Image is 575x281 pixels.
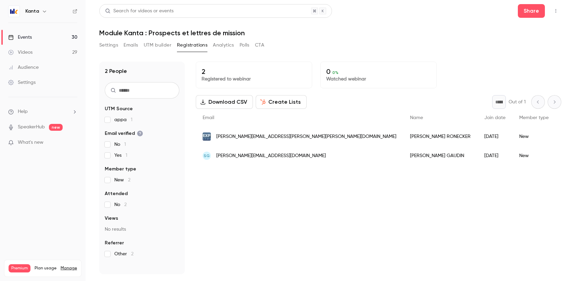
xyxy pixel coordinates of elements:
span: 2 [131,252,133,256]
p: Watched webinar [326,76,431,82]
div: Events [8,34,32,41]
button: Share [518,4,545,18]
span: Email verified [105,130,143,137]
p: 2 [202,67,306,76]
div: New [512,127,555,146]
span: Help [18,108,28,115]
span: What's new [18,139,43,146]
div: [PERSON_NAME] GAUDIN [403,146,477,165]
a: Manage [61,266,77,271]
span: Join date [484,115,506,120]
img: esther-cse.com [203,132,211,141]
span: 1 [131,117,132,122]
span: Member type [105,166,136,173]
span: Name [410,115,423,120]
span: Referrer [105,240,124,246]
span: [PERSON_NAME][EMAIL_ADDRESS][PERSON_NAME][PERSON_NAME][DOMAIN_NAME] [216,133,396,140]
button: Create Lists [256,95,307,109]
span: No [114,141,126,148]
button: UTM builder [144,40,171,51]
span: Yes [114,152,127,159]
span: 2 [128,178,130,182]
span: Other [114,251,133,257]
button: Registrations [177,40,207,51]
span: No [114,201,127,208]
p: Out of 1 [509,99,526,105]
a: SpeakerHub [18,124,45,131]
span: SG [204,153,210,159]
button: Analytics [213,40,234,51]
div: Videos [8,49,33,56]
div: [PERSON_NAME] RONECKER [403,127,477,146]
div: Settings [8,79,36,86]
span: Premium [9,264,30,272]
button: Settings [99,40,118,51]
span: [PERSON_NAME][EMAIL_ADDRESS][DOMAIN_NAME] [216,152,326,159]
section: facet-groups [105,105,179,257]
div: Audience [8,64,39,71]
span: 1 [124,142,126,147]
button: Polls [240,40,250,51]
h1: 2 People [105,67,127,75]
span: 2 [124,202,127,207]
span: Plan usage [35,266,56,271]
button: Emails [124,40,138,51]
span: appa [114,116,132,123]
img: Kanta [9,6,20,17]
span: new [49,124,63,131]
span: UTM Source [105,105,133,112]
h6: Kanta [25,8,39,15]
p: Registered to webinar [202,76,306,82]
div: New [512,146,555,165]
span: Email [203,115,214,120]
span: 0 % [332,70,338,75]
iframe: Noticeable Trigger [69,140,77,146]
span: Member type [519,115,549,120]
p: 0 [326,67,431,76]
div: [DATE] [477,127,512,146]
p: No results [105,226,179,233]
h1: Module Kanta : Prospects et lettres de mission [99,29,561,37]
button: CTA [255,40,264,51]
span: New [114,177,130,183]
div: [DATE] [477,146,512,165]
span: Views [105,215,118,222]
button: Download CSV [196,95,253,109]
span: 1 [126,153,127,158]
div: Search for videos or events [105,8,174,15]
li: help-dropdown-opener [8,108,77,115]
span: Attended [105,190,128,197]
